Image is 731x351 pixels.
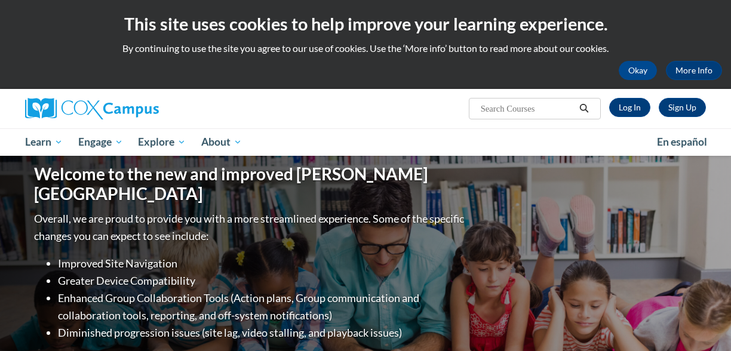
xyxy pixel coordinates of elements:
a: Log In [609,98,650,117]
li: Improved Site Navigation [58,255,467,272]
a: Explore [130,128,193,156]
span: Engage [78,135,123,149]
button: Search [575,101,593,116]
span: About [201,135,242,149]
a: Cox Campus [25,98,240,119]
li: Greater Device Compatibility [58,272,467,290]
span: En español [657,136,707,148]
li: Diminished progression issues (site lag, video stalling, and playback issues) [58,324,467,341]
a: Learn [17,128,70,156]
p: By continuing to use the site you agree to our use of cookies. Use the ‘More info’ button to read... [9,42,722,55]
span: Explore [138,135,186,149]
li: Enhanced Group Collaboration Tools (Action plans, Group communication and collaboration tools, re... [58,290,467,324]
a: About [193,128,250,156]
iframe: Button to launch messaging window [683,303,721,341]
button: Okay [619,61,657,80]
img: Cox Campus [25,98,159,119]
a: More Info [666,61,722,80]
div: Main menu [16,128,715,156]
a: En español [649,130,715,155]
span: Learn [25,135,63,149]
h1: Welcome to the new and improved [PERSON_NAME][GEOGRAPHIC_DATA] [34,164,467,204]
a: Register [659,98,706,117]
a: Engage [70,128,131,156]
p: Overall, we are proud to provide you with a more streamlined experience. Some of the specific cha... [34,210,467,245]
h2: This site uses cookies to help improve your learning experience. [9,12,722,36]
input: Search Courses [480,101,575,116]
